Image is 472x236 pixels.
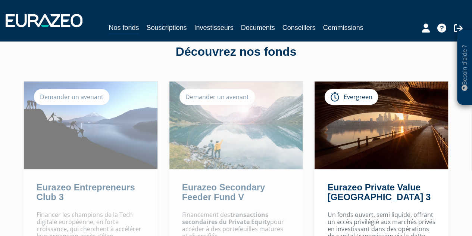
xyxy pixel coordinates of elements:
[182,211,270,226] strong: transactions secondaires du Private Equity
[169,82,303,169] img: Eurazeo Secondary Feeder Fund V
[282,22,316,33] a: Conseillers
[315,82,448,169] img: Eurazeo Private Value Europe 3
[24,82,157,169] img: Eurazeo Entrepreneurs Club 3
[460,34,469,101] p: Besoin d'aide ?
[37,182,135,202] a: Eurazeo Entrepreneurs Club 3
[146,22,187,33] a: Souscriptions
[182,182,265,202] a: Eurazeo Secondary Feeder Fund V
[109,22,139,34] a: Nos fonds
[24,43,449,61] div: Découvrez nos fonds
[6,14,82,27] img: 1732889491-logotype_eurazeo_blanc_rvb.png
[323,22,363,33] a: Commissions
[194,22,233,33] a: Investisseurs
[325,89,378,105] div: Evergreen
[34,89,109,105] div: Demander un avenant
[327,182,430,202] a: Eurazeo Private Value [GEOGRAPHIC_DATA] 3
[241,22,275,33] a: Documents
[179,89,255,105] div: Demander un avenant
